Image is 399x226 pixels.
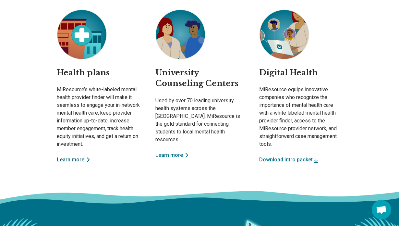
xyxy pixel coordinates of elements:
[57,86,140,148] p: MiResource’s white-labeled mental health provider finder will make it seamless to engage your in-...
[155,67,244,89] h2: University Counseling Centers
[372,200,391,220] div: Open chat
[259,156,319,164] button: Download intro packet
[57,156,140,164] a: Learn more
[155,97,244,144] p: Used by over 70 leading university health systems across the [GEOGRAPHIC_DATA], MiResource is the...
[259,9,309,59] img: Digital Health
[155,9,205,59] img: University Counseling Centers
[259,86,342,148] p: MiResource equips innovative companies who recognize the importance of mental health care with a ...
[57,67,140,78] h2: Health plans
[155,151,244,159] a: Learn more
[57,9,107,59] img: Health plans
[259,67,342,78] h2: Digital Health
